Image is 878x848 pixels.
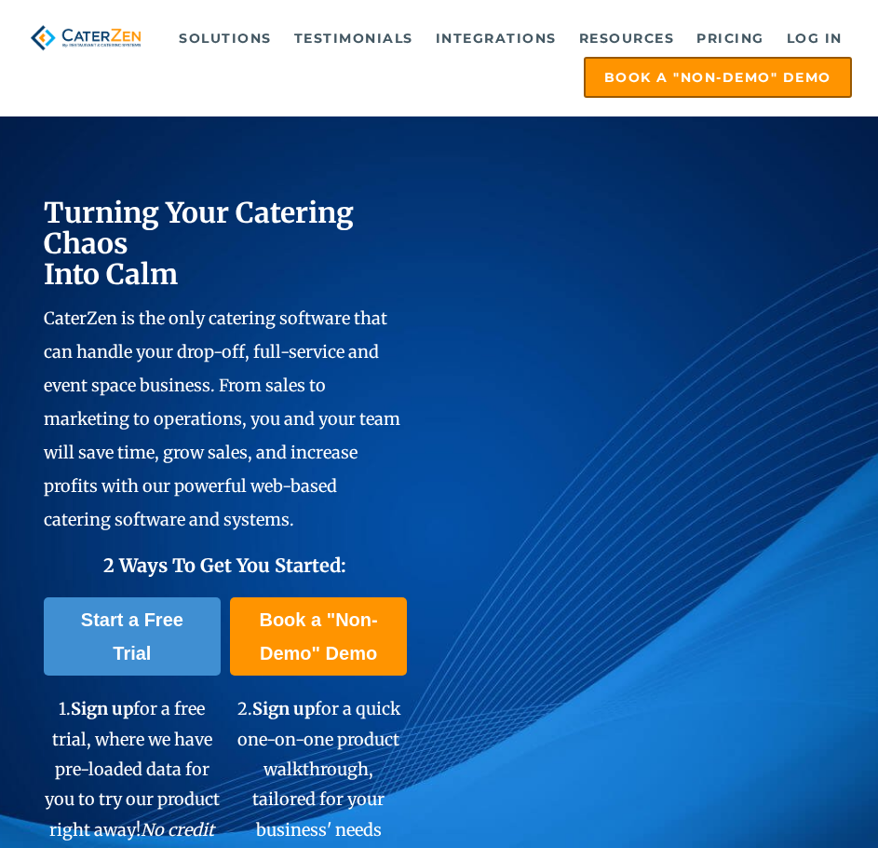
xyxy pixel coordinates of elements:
span: Turning Your Catering Chaos Into Calm [44,195,354,292]
div: Navigation Menu [168,20,852,98]
a: Log in [777,20,852,57]
span: CaterZen is the only catering software that can handle your drop-off, full-service and event spac... [44,308,400,530]
a: Book a "Non-Demo" Demo [584,57,852,98]
span: 2 Ways To Get You Started: [103,554,346,577]
img: caterzen [26,20,144,56]
a: Book a "Non-Demo" Demo [230,597,406,676]
a: Start a Free Trial [44,597,220,676]
a: Testimonials [285,20,423,57]
iframe: Help widget launcher [712,775,858,827]
span: Sign up [71,698,133,719]
a: Solutions [169,20,281,57]
span: Sign up [252,698,315,719]
span: 2. for a quick one-on-one product walkthrough, tailored for your business' needs [237,698,400,841]
a: Resources [570,20,684,57]
a: Pricing [687,20,774,57]
a: Integrations [426,20,566,57]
